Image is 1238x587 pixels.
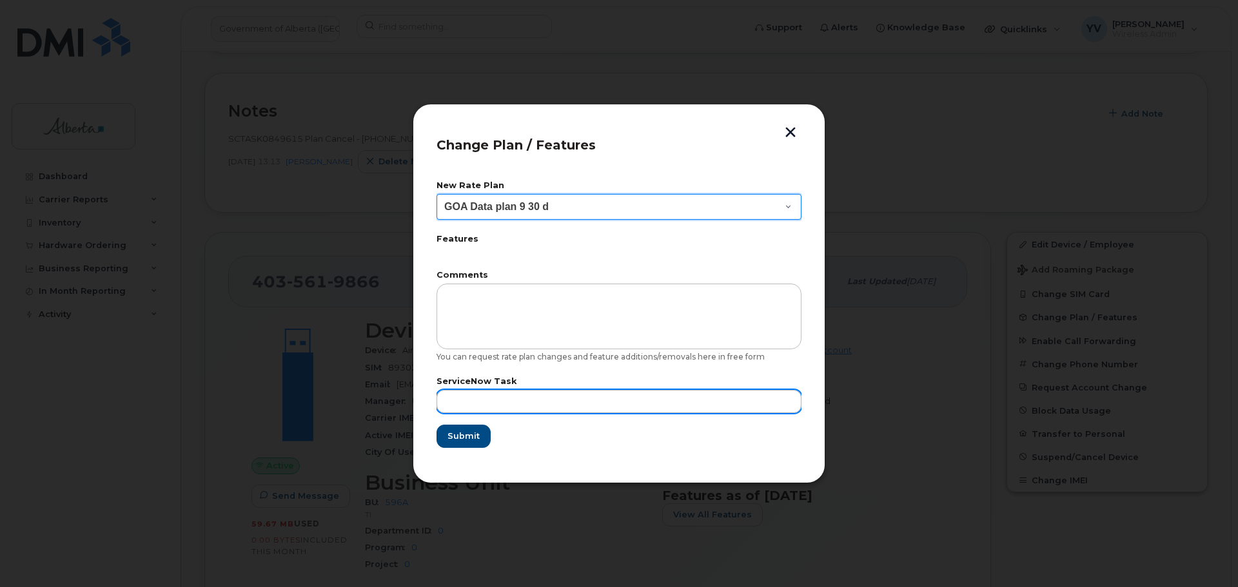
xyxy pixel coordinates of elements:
[437,271,801,280] label: Comments
[437,378,801,386] label: ServiceNow Task
[437,352,801,362] div: You can request rate plan changes and feature additions/removals here in free form
[437,425,491,448] button: Submit
[437,235,801,244] label: Features
[437,182,801,190] label: New Rate Plan
[437,137,596,153] span: Change Plan / Features
[447,430,480,442] span: Submit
